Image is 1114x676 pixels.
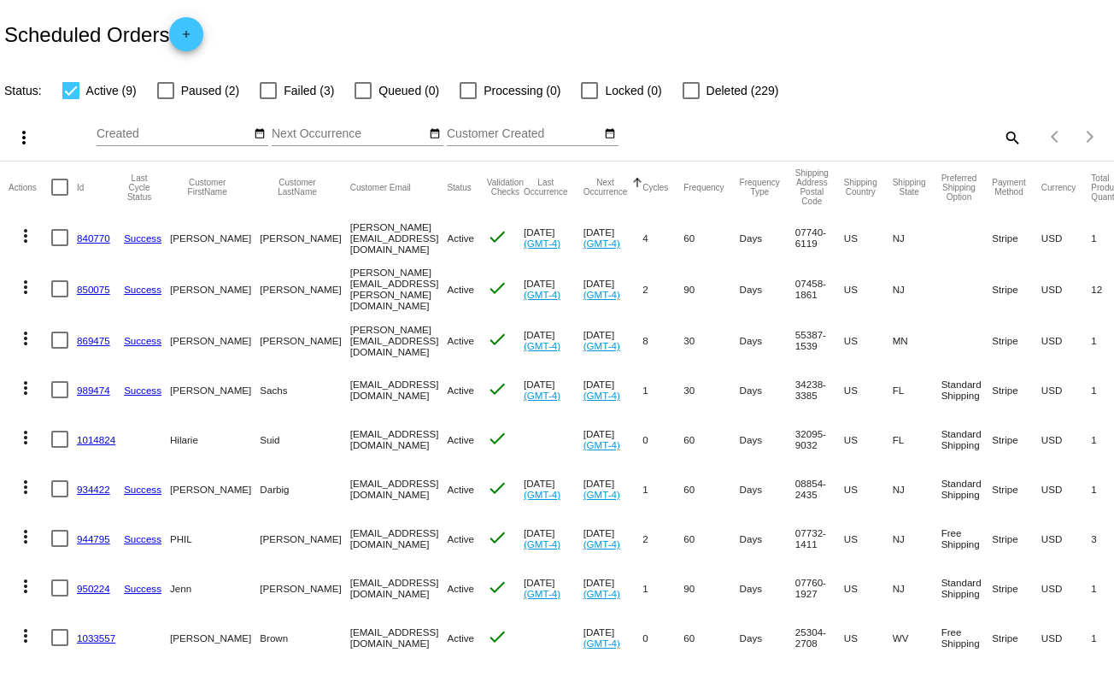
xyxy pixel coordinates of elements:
[260,464,349,514] mat-cell: Darbig
[795,168,829,206] button: Change sorting for ShippingPostcode
[124,173,155,202] button: Change sorting for LastProcessingCycleId
[9,162,51,213] mat-header-cell: Actions
[429,127,441,141] mat-icon: date_range
[683,213,739,262] mat-cell: 60
[77,182,84,192] button: Change sorting for Id
[124,583,161,594] a: Success
[260,365,349,414] mat-cell: Sachs
[260,514,349,563] mat-cell: [PERSON_NAME]
[795,262,844,315] mat-cell: 07458-1861
[524,262,583,315] mat-cell: [DATE]
[683,613,739,662] mat-cell: 60
[77,385,110,396] a: 989474
[740,365,795,414] mat-cell: Days
[642,365,683,414] mat-cell: 1
[524,238,560,249] a: (GMT-4)
[642,262,683,315] mat-cell: 2
[941,514,993,563] mat-cell: Free Shipping
[524,289,560,300] a: (GMT-4)
[124,284,161,295] a: Success
[524,489,560,500] a: (GMT-4)
[77,484,110,495] a: 934422
[795,414,844,464] mat-cell: 32095-9032
[740,563,795,613] mat-cell: Days
[893,464,941,514] mat-cell: NJ
[487,379,507,399] mat-icon: check
[1041,464,1092,514] mat-cell: USD
[642,464,683,514] mat-cell: 1
[583,638,620,649] a: (GMT-4)
[15,626,36,646] mat-icon: more_vert
[124,484,161,495] a: Success
[14,127,34,148] mat-icon: more_vert
[844,213,893,262] mat-cell: US
[740,464,795,514] mat-cell: Days
[795,464,844,514] mat-cell: 08854-2435
[484,80,560,101] span: Processing (0)
[350,563,448,613] mat-cell: [EMAIL_ADDRESS][DOMAIN_NAME]
[740,213,795,262] mat-cell: Days
[683,182,724,192] button: Change sorting for Frequency
[170,315,260,365] mat-cell: [PERSON_NAME]
[583,289,620,300] a: (GMT-4)
[77,632,115,644] a: 1033557
[795,315,844,365] mat-cell: 55387-1539
[893,563,941,613] mat-cell: NJ
[844,563,893,613] mat-cell: US
[1039,120,1073,154] button: Previous page
[170,178,244,197] button: Change sorting for CustomerFirstName
[524,538,560,550] a: (GMT-4)
[487,226,507,247] mat-icon: check
[350,213,448,262] mat-cell: [PERSON_NAME][EMAIL_ADDRESS][DOMAIN_NAME]
[378,80,439,101] span: Queued (0)
[583,390,620,401] a: (GMT-4)
[583,563,643,613] mat-cell: [DATE]
[1041,365,1092,414] mat-cell: USD
[170,464,260,514] mat-cell: [PERSON_NAME]
[992,563,1041,613] mat-cell: Stripe
[77,434,115,445] a: 1014824
[487,329,507,350] mat-icon: check
[487,577,507,597] mat-icon: check
[1041,262,1092,315] mat-cell: USD
[893,514,941,563] mat-cell: NJ
[97,127,250,141] input: Created
[583,414,643,464] mat-cell: [DATE]
[683,315,739,365] mat-cell: 30
[170,514,260,563] mat-cell: PHIL
[524,514,583,563] mat-cell: [DATE]
[992,464,1041,514] mat-cell: Stripe
[4,84,42,97] span: Status:
[350,182,411,192] button: Change sorting for CustomerEmail
[524,464,583,514] mat-cell: [DATE]
[740,315,795,365] mat-cell: Days
[15,378,36,398] mat-icon: more_vert
[447,632,474,644] span: Active
[124,385,161,396] a: Success
[15,477,36,497] mat-icon: more_vert
[447,127,601,141] input: Customer Created
[447,583,474,594] span: Active
[524,365,583,414] mat-cell: [DATE]
[583,588,620,599] a: (GMT-4)
[260,414,349,464] mat-cell: Suid
[350,262,448,315] mat-cell: [PERSON_NAME][EMAIL_ADDRESS][PERSON_NAME][DOMAIN_NAME]
[844,315,893,365] mat-cell: US
[642,414,683,464] mat-cell: 0
[941,613,993,662] mat-cell: Free Shipping
[844,514,893,563] mat-cell: US
[583,613,643,662] mat-cell: [DATE]
[583,514,643,563] mat-cell: [DATE]
[170,213,260,262] mat-cell: [PERSON_NAME]
[740,613,795,662] mat-cell: Days
[893,178,926,197] button: Change sorting for ShippingState
[447,182,471,192] button: Change sorting for Status
[642,613,683,662] mat-cell: 0
[350,365,448,414] mat-cell: [EMAIL_ADDRESS][DOMAIN_NAME]
[447,533,474,544] span: Active
[583,178,628,197] button: Change sorting for NextOccurrenceUtc
[992,262,1041,315] mat-cell: Stripe
[447,385,474,396] span: Active
[15,576,36,597] mat-icon: more_vert
[170,563,260,613] mat-cell: Jenn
